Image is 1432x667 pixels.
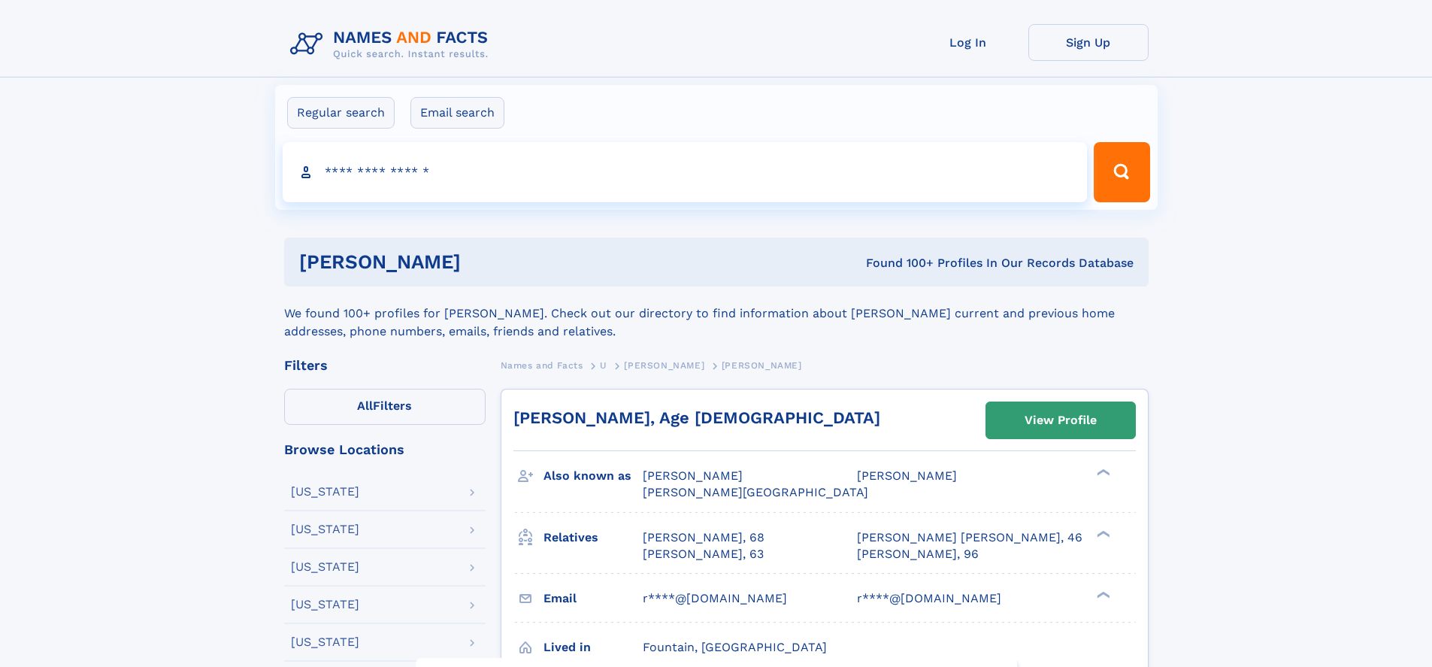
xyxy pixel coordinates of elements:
[543,586,643,611] h3: Email
[284,443,486,456] div: Browse Locations
[722,360,802,371] span: [PERSON_NAME]
[600,356,607,374] a: U
[291,636,359,648] div: [US_STATE]
[291,523,359,535] div: [US_STATE]
[600,360,607,371] span: U
[410,97,504,129] label: Email search
[857,546,979,562] a: [PERSON_NAME], 96
[284,287,1149,341] div: We found 100+ profiles for [PERSON_NAME]. Check out our directory to find information about [PERS...
[986,402,1135,438] a: View Profile
[643,485,868,499] span: [PERSON_NAME][GEOGRAPHIC_DATA]
[287,97,395,129] label: Regular search
[643,640,827,654] span: Fountain, [GEOGRAPHIC_DATA]
[284,24,501,65] img: Logo Names and Facts
[643,546,764,562] a: [PERSON_NAME], 63
[624,360,704,371] span: [PERSON_NAME]
[857,529,1082,546] a: [PERSON_NAME] [PERSON_NAME], 46
[283,142,1088,202] input: search input
[543,463,643,489] h3: Also known as
[1025,403,1097,438] div: View Profile
[1028,24,1149,61] a: Sign Up
[357,399,373,413] span: All
[663,255,1134,271] div: Found 100+ Profiles In Our Records Database
[501,356,583,374] a: Names and Facts
[643,529,764,546] a: [PERSON_NAME], 68
[643,468,743,483] span: [PERSON_NAME]
[543,525,643,550] h3: Relatives
[513,408,880,427] a: [PERSON_NAME], Age [DEMOGRAPHIC_DATA]
[857,468,957,483] span: [PERSON_NAME]
[908,24,1028,61] a: Log In
[543,635,643,660] h3: Lived in
[299,253,664,271] h1: [PERSON_NAME]
[291,599,359,611] div: [US_STATE]
[291,486,359,498] div: [US_STATE]
[1094,142,1149,202] button: Search Button
[284,389,486,425] label: Filters
[284,359,486,372] div: Filters
[624,356,704,374] a: [PERSON_NAME]
[1093,590,1111,599] div: ❯
[1093,468,1111,478] div: ❯
[1093,529,1111,538] div: ❯
[291,561,359,573] div: [US_STATE]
